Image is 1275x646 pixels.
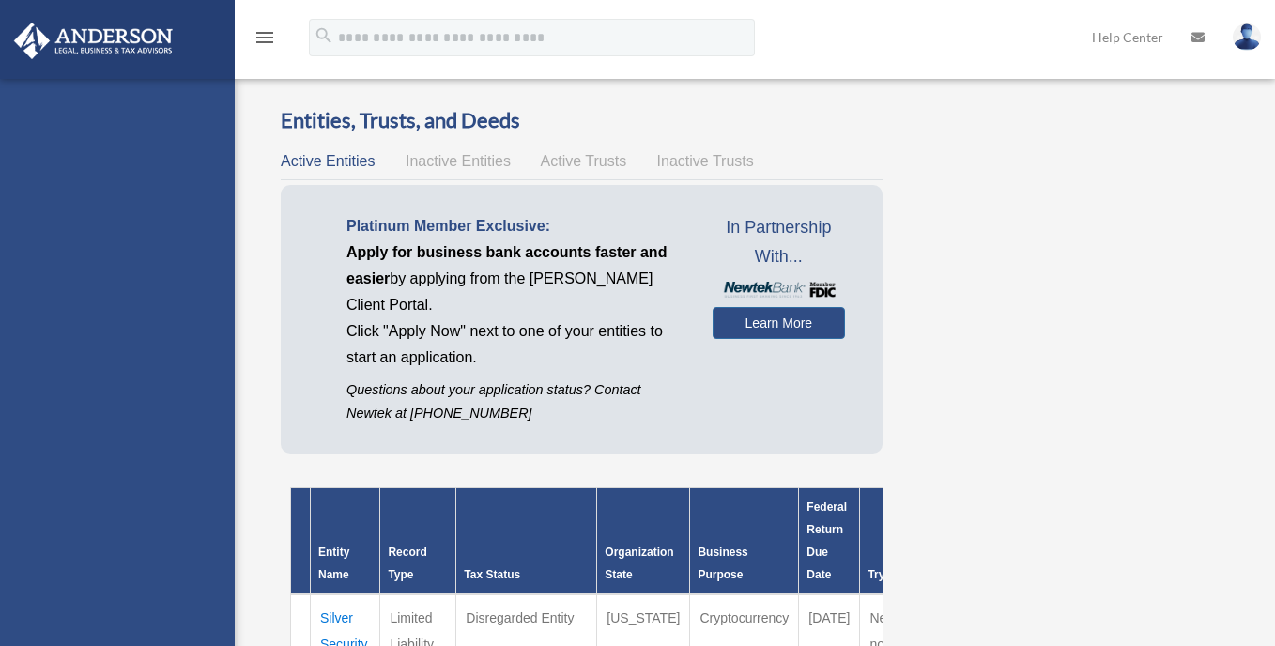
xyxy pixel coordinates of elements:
th: Organization State [597,488,690,595]
a: Learn More [713,307,845,339]
p: by applying from the [PERSON_NAME] Client Portal. [346,239,684,318]
i: menu [253,26,276,49]
span: Active Entities [281,153,375,169]
th: Federal Return Due Date [799,488,860,595]
img: Anderson Advisors Platinum Portal [8,23,178,59]
th: Entity Name [311,488,380,595]
a: menu [253,33,276,49]
th: Tax Status [456,488,597,595]
th: Record Type [380,488,456,595]
th: Business Purpose [690,488,799,595]
img: User Pic [1233,23,1261,51]
p: Questions about your application status? Contact Newtek at [PHONE_NUMBER] [346,378,684,425]
div: Try Newtek Bank [868,563,993,586]
span: Inactive Trusts [657,153,754,169]
span: Apply for business bank accounts faster and easier [346,244,667,286]
span: Active Trusts [541,153,627,169]
i: search [314,25,334,46]
p: Click "Apply Now" next to one of your entities to start an application. [346,318,684,371]
span: In Partnership With... [713,213,845,272]
h3: Entities, Trusts, and Deeds [281,106,883,135]
span: Inactive Entities [406,153,511,169]
img: NewtekBankLogoSM.png [722,282,836,299]
p: Platinum Member Exclusive: [346,213,684,239]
